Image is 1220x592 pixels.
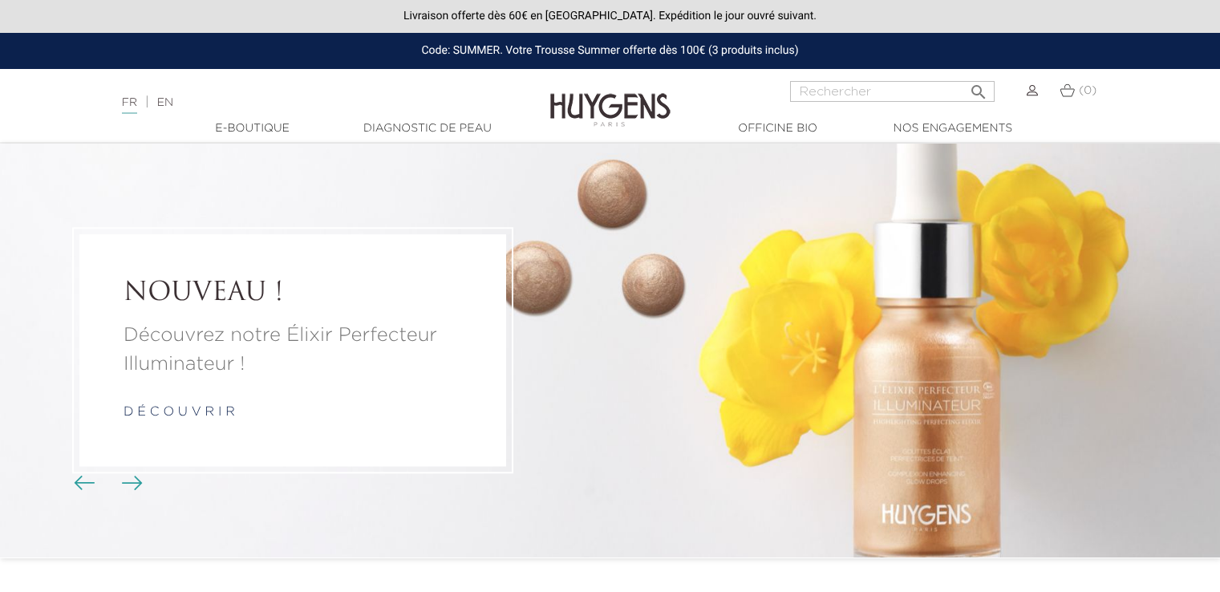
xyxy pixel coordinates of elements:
a: Officine Bio [698,120,858,137]
input: Rechercher [790,81,995,102]
div: Boutons du carrousel [80,472,132,496]
a: NOUVEAU ! [124,279,462,310]
a: E-Boutique [172,120,333,137]
img: Huygens [550,67,671,129]
a: Diagnostic de peau [347,120,508,137]
i:  [969,78,988,97]
div: | [114,93,497,112]
a: EN [157,97,173,108]
a: d é c o u v r i r [124,407,235,420]
a: Découvrez notre Élixir Perfecteur Illuminateur ! [124,322,462,379]
a: FR [122,97,137,114]
a: Nos engagements [873,120,1033,137]
span: (0) [1079,85,1096,96]
button:  [964,76,993,98]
